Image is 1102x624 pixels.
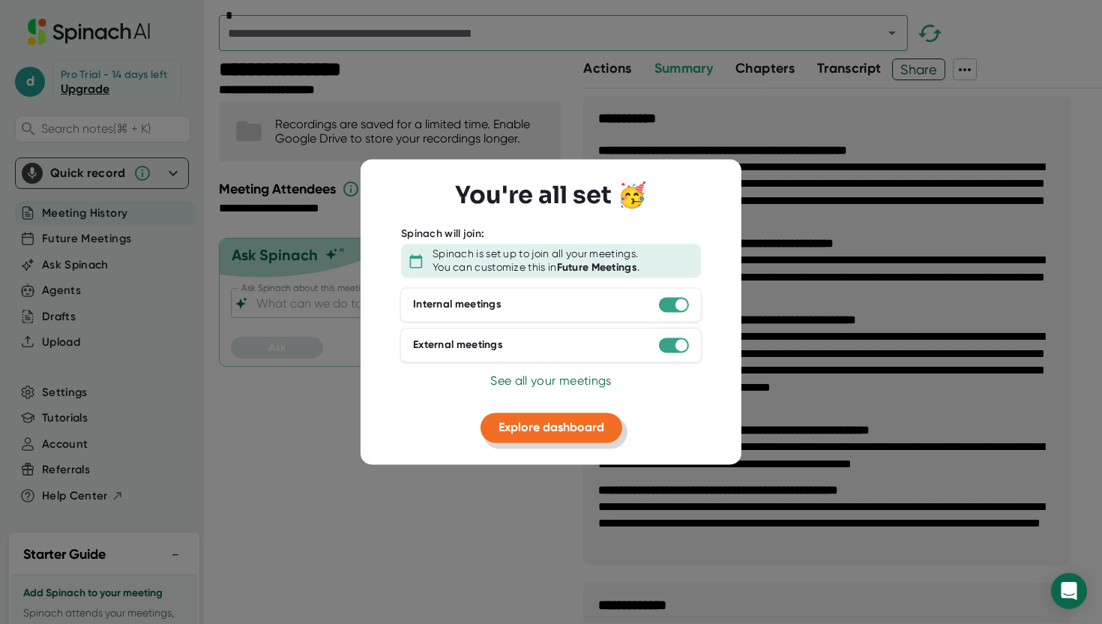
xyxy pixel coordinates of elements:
div: Spinach is set up to join all your meetings. [433,247,638,261]
div: You can customize this in . [433,261,639,274]
b: Future Meetings [557,261,638,274]
span: See all your meetings [490,373,611,388]
h3: You're all set 🥳 [455,181,647,210]
span: Explore dashboard [499,420,604,434]
button: Explore dashboard [481,412,622,442]
div: External meetings [413,339,503,352]
button: See all your meetings [490,372,611,390]
div: Open Intercom Messenger [1051,573,1087,609]
div: Internal meetings [413,298,502,312]
div: Spinach will join: [401,227,484,241]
